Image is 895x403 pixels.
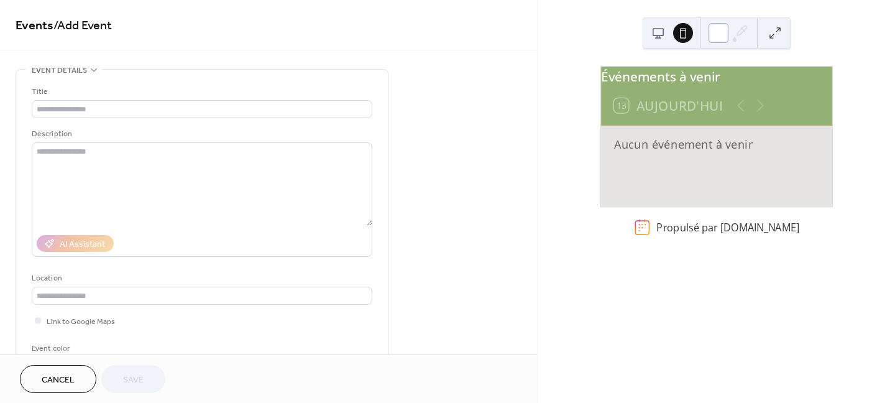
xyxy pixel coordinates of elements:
[42,374,75,387] span: Cancel
[47,315,115,328] span: Link to Google Maps
[16,14,53,38] a: Events
[32,342,125,355] div: Event color
[601,67,832,86] div: Événements à venir
[720,220,799,234] a: [DOMAIN_NAME]
[32,64,87,77] span: Event details
[613,136,819,152] div: Aucun événement à venir
[32,272,370,285] div: Location
[32,127,370,141] div: Description
[20,365,96,393] button: Cancel
[53,14,112,38] span: / Add Event
[32,85,370,98] div: Title
[656,220,799,234] div: Propulsé par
